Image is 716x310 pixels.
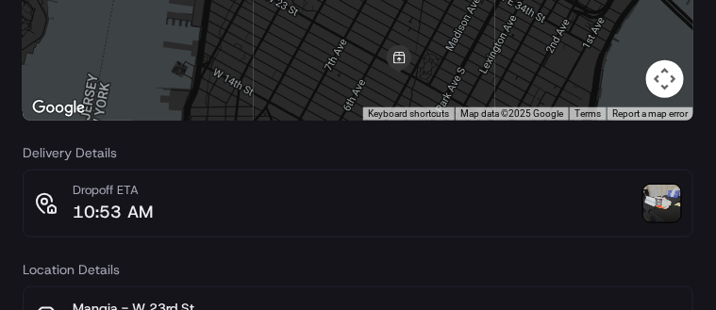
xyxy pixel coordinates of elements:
[574,108,601,119] a: Terms
[73,199,153,225] p: 10:53 AM
[368,107,449,121] button: Keyboard shortcuts
[23,260,693,279] h3: Location Details
[646,60,684,98] button: Map camera controls
[23,143,693,162] h3: Delivery Details
[612,108,688,119] a: Report a map error
[27,96,90,121] a: Open this area in Google Maps (opens a new window)
[73,182,153,199] p: Dropoff ETA
[643,185,681,222] img: photo_proof_of_delivery image
[27,96,90,121] img: Google
[460,108,563,119] span: Map data ©2025 Google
